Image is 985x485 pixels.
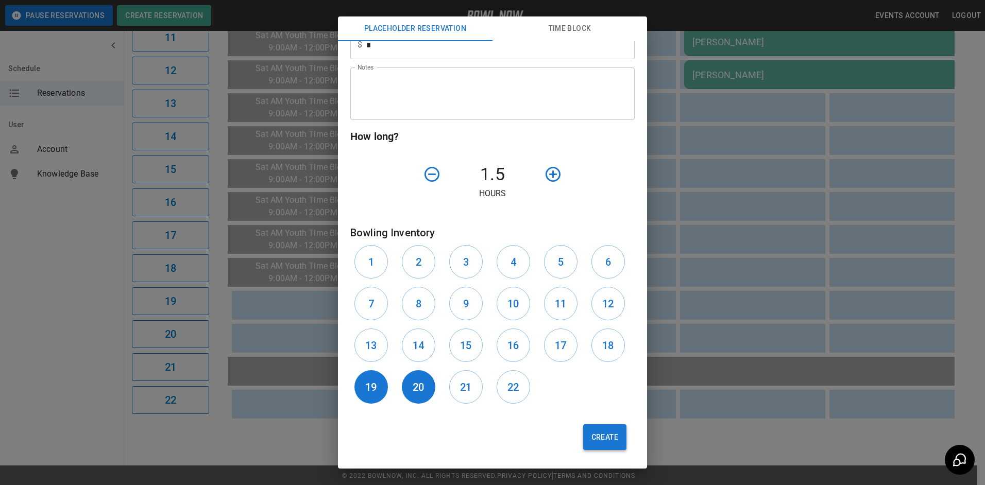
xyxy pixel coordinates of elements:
h6: 1 [368,254,374,270]
button: 21 [449,370,483,404]
button: 22 [497,370,530,404]
button: 11 [544,287,578,320]
button: 10 [497,287,530,320]
button: 2 [402,245,435,279]
button: 15 [449,328,483,362]
h6: 11 [555,296,566,312]
button: Placeholder Reservation [338,16,492,41]
button: 13 [354,328,388,362]
h6: 21 [460,379,471,395]
button: 18 [591,328,625,362]
button: 1 [354,245,388,279]
h6: How long? [350,128,635,145]
h6: 4 [511,254,516,270]
button: 6 [591,245,625,279]
h6: 19 [365,379,377,395]
h6: 15 [460,337,471,354]
button: 3 [449,245,483,279]
button: 17 [544,328,578,362]
h6: 14 [413,337,424,354]
button: 4 [497,245,530,279]
h6: Bowling Inventory [350,224,635,241]
button: 9 [449,287,483,320]
h6: 9 [463,296,469,312]
button: Time Block [492,16,647,41]
h6: 22 [507,379,519,395]
h6: 6 [605,254,611,270]
p: $ [358,39,362,51]
button: 5 [544,245,578,279]
h6: 7 [368,296,374,312]
h6: 3 [463,254,469,270]
h6: 2 [416,254,421,270]
h6: 13 [365,337,377,354]
h6: 5 [558,254,564,270]
h6: 20 [413,379,424,395]
h4: 1.5 [445,164,540,185]
button: 12 [591,287,625,320]
h6: 8 [416,296,421,312]
button: 20 [402,370,435,404]
button: 16 [497,328,530,362]
h6: 10 [507,296,519,312]
button: 19 [354,370,388,404]
button: 8 [402,287,435,320]
h6: 17 [555,337,566,354]
button: 7 [354,287,388,320]
h6: 18 [602,337,614,354]
button: 14 [402,328,435,362]
p: Hours [350,187,635,200]
button: Create [583,424,626,450]
h6: 16 [507,337,519,354]
h6: 12 [602,296,614,312]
